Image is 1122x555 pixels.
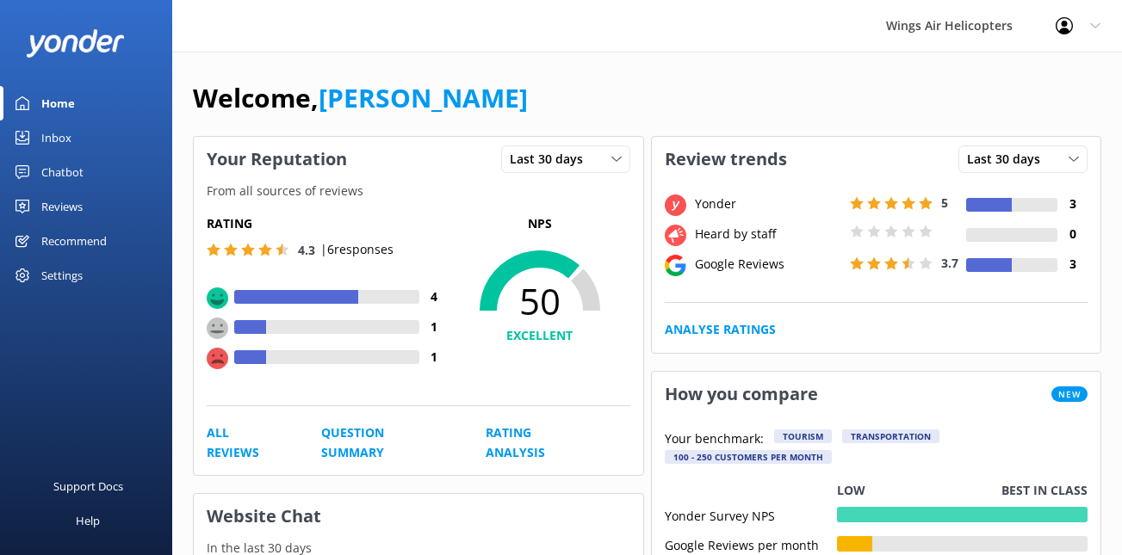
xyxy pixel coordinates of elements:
p: Your benchmark: [665,429,764,450]
h4: 1 [419,348,449,367]
h3: Review trends [652,137,800,182]
div: Yonder Survey NPS [665,507,837,522]
p: Best in class [1001,481,1088,500]
span: 4.3 [298,242,315,258]
p: NPS [449,214,630,233]
div: Chatbot [41,155,84,189]
h4: EXCELLENT [449,326,630,345]
div: Tourism [774,429,832,443]
div: Support Docs [53,469,123,503]
span: Last 30 days [967,150,1051,169]
div: Help [76,503,100,538]
h3: Website Chat [194,494,643,539]
h4: 3 [1057,255,1088,274]
div: Home [41,86,75,120]
a: All Reviews [207,423,282,462]
h1: Welcome, [193,77,528,119]
div: Recommend [41,224,107,258]
div: Inbox [41,120,71,155]
div: Transportation [842,429,939,443]
h4: 3 [1057,194,1088,213]
p: From all sources of reviews [194,182,643,200]
a: [PERSON_NAME] [319,80,528,115]
span: 50 [449,280,630,323]
div: Settings [41,258,83,293]
p: Low [837,481,865,500]
h4: 0 [1057,225,1088,244]
p: | 6 responses [320,240,394,259]
span: New [1051,386,1088,402]
div: Google Reviews per month [665,536,837,552]
h4: 1 [419,318,449,336]
span: 3.7 [941,255,958,271]
h4: 4 [419,287,449,306]
h3: How you compare [652,372,831,416]
span: 5 [941,194,948,211]
a: Analyse Ratings [665,320,776,339]
div: Reviews [41,189,83,224]
a: Rating Analysis [486,423,591,462]
div: Google Reviews [691,255,846,274]
div: 100 - 250 customers per month [665,450,832,464]
div: Heard by staff [691,225,846,244]
h3: Your Reputation [194,137,360,182]
a: Question Summary [321,423,447,462]
span: Last 30 days [510,150,593,169]
h5: Rating [207,214,449,233]
div: Yonder [691,194,846,213]
img: yonder-white-logo.png [26,29,125,58]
